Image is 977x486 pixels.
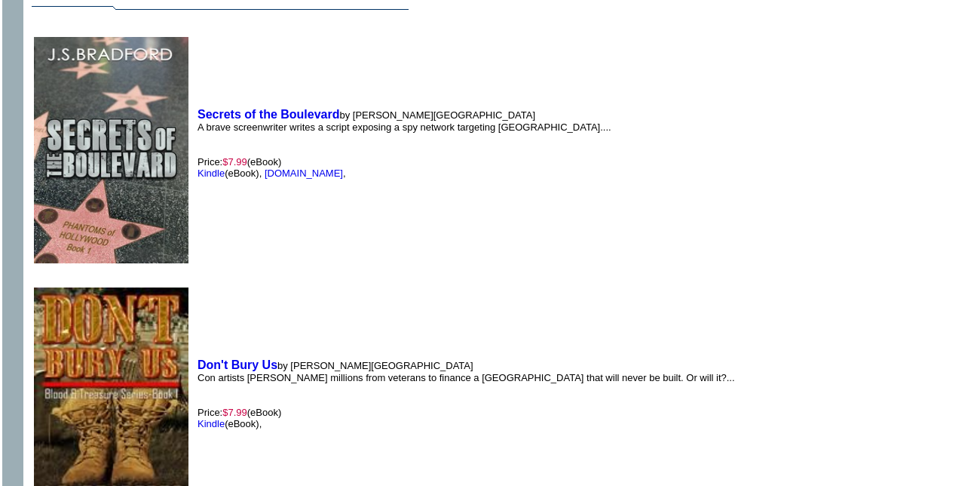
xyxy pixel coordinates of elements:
font: Price: [198,156,348,179]
font: (eBook), [198,168,262,179]
font: by [PERSON_NAME][GEOGRAPHIC_DATA] Con artists [PERSON_NAME] millions from veterans to finance a [... [198,360,735,395]
font: , [265,168,348,179]
font: $7.99 [222,407,247,418]
a: Don't Bury Us [198,358,277,371]
a: Kindle [198,168,225,179]
font: Price: [198,407,281,429]
a: Kindle [198,418,225,429]
font: by [PERSON_NAME][GEOGRAPHIC_DATA] A brave screenwriter writes a script exposing a spy network tar... [198,109,611,144]
font: (eBook) [198,407,281,429]
img: 75446.jpg [34,37,188,263]
a: Secrets of the Boulevard [198,108,340,121]
font: (eBook) [198,156,348,179]
a: [DOMAIN_NAME] [265,168,343,179]
img: dividingline.gif [32,4,409,15]
font: (eBook), [198,418,262,429]
font: $7.99 [222,156,247,168]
